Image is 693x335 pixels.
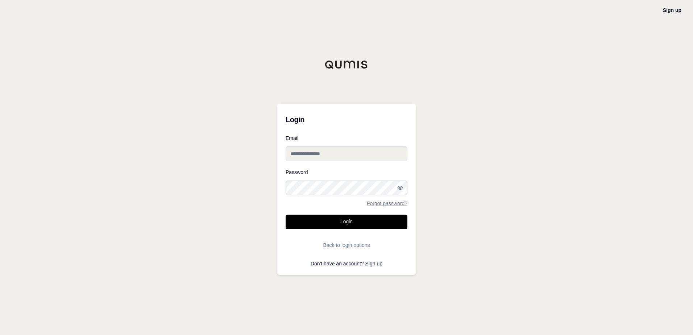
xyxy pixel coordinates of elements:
[325,60,368,69] img: Qumis
[286,170,407,175] label: Password
[367,201,407,206] a: Forgot password?
[286,112,407,127] h3: Login
[286,261,407,266] p: Don't have an account?
[663,7,681,13] a: Sign up
[286,136,407,141] label: Email
[286,238,407,252] button: Back to login options
[365,261,382,266] a: Sign up
[286,215,407,229] button: Login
